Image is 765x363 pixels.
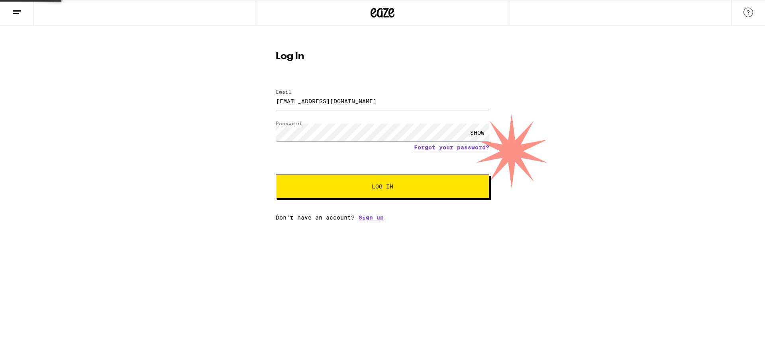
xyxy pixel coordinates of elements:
[276,121,301,126] label: Password
[276,175,489,198] button: Log In
[465,124,489,141] div: SHOW
[276,92,489,110] input: Email
[276,52,489,61] h1: Log In
[276,89,292,94] label: Email
[414,144,489,151] a: Forgot your password?
[372,184,393,189] span: Log In
[276,214,489,221] div: Don't have an account?
[359,214,384,221] a: Sign up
